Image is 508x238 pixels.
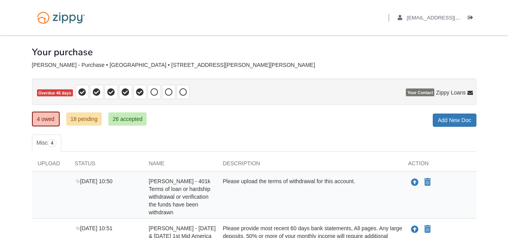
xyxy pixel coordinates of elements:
[217,177,402,216] div: Please upload the terms of withdrawal for this account.
[423,178,432,187] button: Declare Andrea Reinhart - 401k Terms of loan or hardship withdrawal or verification the funds hav...
[37,89,73,97] span: Overdue 46 days
[48,139,57,147] span: 4
[75,225,113,231] span: [DATE] 10:51
[402,159,476,171] div: Action
[108,112,147,126] a: 26 accepted
[410,224,419,234] button: Upload Andrea Reinhart - June & July 2025 1st Mid America CU statements - Transaction history fro...
[410,177,419,187] button: Upload Andrea Reinhart - 401k Terms of loan or hardship withdrawal or verification the funds have...
[423,225,432,234] button: Declare Andrea Reinhart - June & July 2025 1st Mid America CU statements - Transaction history fr...
[32,62,476,68] div: [PERSON_NAME] - Purchase • [GEOGRAPHIC_DATA] • [STREET_ADDRESS][PERSON_NAME][PERSON_NAME]
[32,112,60,126] a: 4 owed
[149,178,211,215] span: [PERSON_NAME] - 401k Terms of loan or hardship withdrawal or verification the funds have been wit...
[32,47,93,57] h1: Your purchase
[32,159,69,171] div: Upload
[32,8,90,28] img: Logo
[32,135,61,152] a: Misc
[407,15,496,21] span: andcook84@outlook.com
[436,89,466,96] span: Zippy Loans
[406,89,434,96] span: Your Contact
[69,159,143,171] div: Status
[468,15,476,23] a: Log out
[433,114,476,127] a: Add New Doc
[143,159,217,171] div: Name
[398,15,496,23] a: edit profile
[66,112,102,126] a: 18 pending
[217,159,402,171] div: Description
[75,178,113,184] span: [DATE] 10:50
